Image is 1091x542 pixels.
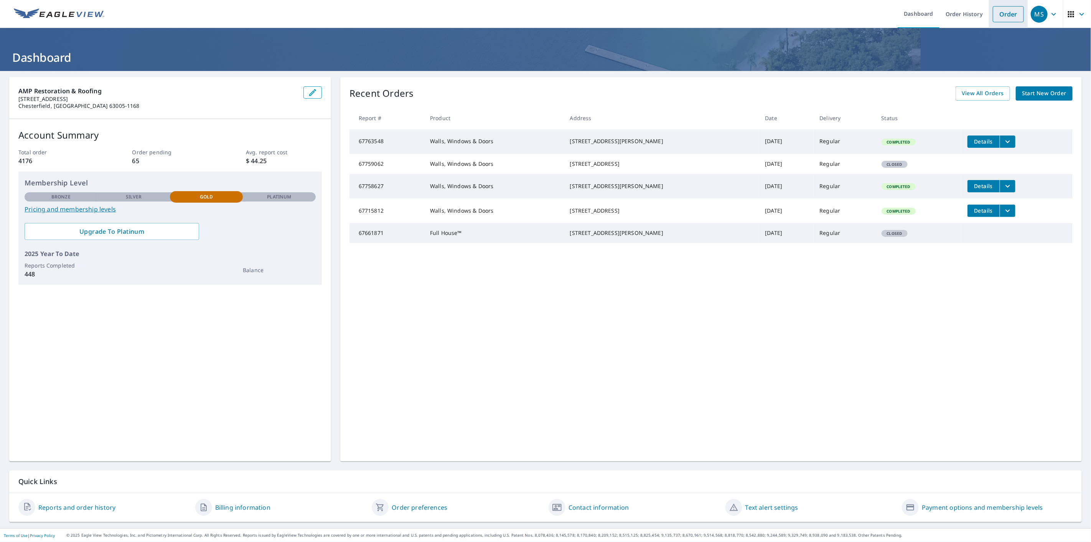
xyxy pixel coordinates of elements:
[4,533,55,538] p: |
[967,205,1000,217] button: detailsBtn-67715812
[882,184,915,189] span: Completed
[424,198,564,223] td: Walls, Windows & Doors
[569,503,629,512] a: Contact information
[1031,6,1048,23] div: MS
[1016,86,1073,101] a: Start New Order
[66,532,1087,538] p: © 2025 Eagle View Technologies, Inc. and Pictometry International Corp. All Rights Reserved. Repo...
[882,231,907,236] span: Closed
[922,503,1043,512] a: Payment options and membership levels
[349,154,424,174] td: 67759062
[424,129,564,154] td: Walls, Windows & Doors
[956,86,1010,101] a: View All Orders
[349,107,424,129] th: Report #
[967,135,1000,148] button: detailsBtn-67763548
[882,162,907,167] span: Closed
[18,86,297,96] p: AMP Restoration & Roofing
[30,533,55,538] a: Privacy Policy
[243,266,316,274] p: Balance
[349,129,424,154] td: 67763548
[38,503,115,512] a: Reports and order history
[570,137,753,145] div: [STREET_ADDRESS][PERSON_NAME]
[51,193,71,200] p: Bronze
[200,193,213,200] p: Gold
[4,533,28,538] a: Terms of Use
[25,249,316,258] p: 2025 Year To Date
[349,86,414,101] p: Recent Orders
[349,174,424,198] td: 67758627
[246,148,322,156] p: Avg. report cost
[745,503,798,512] a: Text alert settings
[759,154,813,174] td: [DATE]
[25,178,316,188] p: Membership Level
[962,89,1004,98] span: View All Orders
[972,138,995,145] span: Details
[814,107,875,129] th: Delivery
[882,208,915,214] span: Completed
[882,139,915,145] span: Completed
[967,180,1000,192] button: detailsBtn-67758627
[1000,205,1015,217] button: filesDropdownBtn-67715812
[424,107,564,129] th: Product
[814,129,875,154] td: Regular
[759,198,813,223] td: [DATE]
[267,193,291,200] p: Platinum
[1000,180,1015,192] button: filesDropdownBtn-67758627
[349,223,424,243] td: 67661871
[759,174,813,198] td: [DATE]
[18,477,1073,486] p: Quick Links
[1022,89,1066,98] span: Start New Order
[972,182,995,190] span: Details
[759,107,813,129] th: Date
[814,198,875,223] td: Regular
[18,148,94,156] p: Total order
[814,154,875,174] td: Regular
[875,107,961,129] th: Status
[1000,135,1015,148] button: filesDropdownBtn-67763548
[132,148,208,156] p: Order pending
[564,107,759,129] th: Address
[25,223,199,240] a: Upgrade To Platinum
[9,50,1082,65] h1: Dashboard
[25,269,97,279] p: 448
[25,261,97,269] p: Reports Completed
[993,6,1024,22] a: Order
[570,160,753,168] div: [STREET_ADDRESS]
[18,96,297,102] p: [STREET_ADDRESS]
[814,174,875,198] td: Regular
[814,223,875,243] td: Regular
[972,207,995,214] span: Details
[349,198,424,223] td: 67715812
[215,503,270,512] a: Billing information
[570,229,753,237] div: [STREET_ADDRESS][PERSON_NAME]
[18,156,94,165] p: 4176
[132,156,208,165] p: 65
[31,227,193,236] span: Upgrade To Platinum
[424,154,564,174] td: Walls, Windows & Doors
[424,223,564,243] td: Full House™
[759,223,813,243] td: [DATE]
[14,8,104,20] img: EV Logo
[424,174,564,198] td: Walls, Windows & Doors
[18,128,322,142] p: Account Summary
[392,503,447,512] a: Order preferences
[126,193,142,200] p: Silver
[25,205,316,214] a: Pricing and membership levels
[570,182,753,190] div: [STREET_ADDRESS][PERSON_NAME]
[759,129,813,154] td: [DATE]
[570,207,753,215] div: [STREET_ADDRESS]
[246,156,322,165] p: $ 44.25
[18,102,297,109] p: Chesterfield, [GEOGRAPHIC_DATA] 63005-1168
